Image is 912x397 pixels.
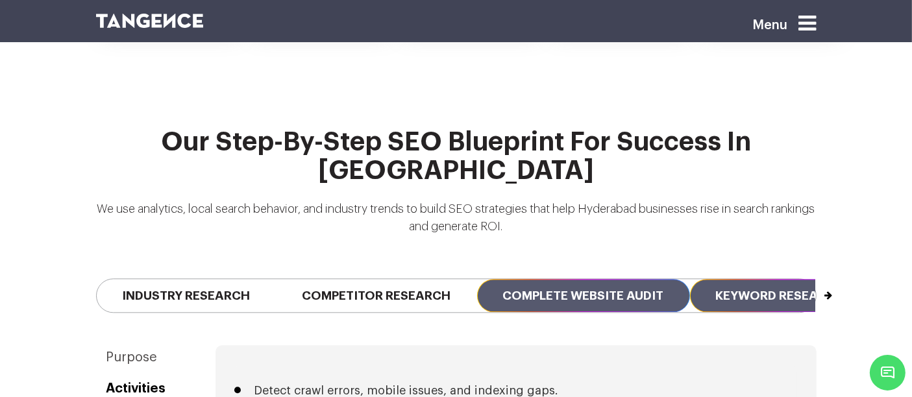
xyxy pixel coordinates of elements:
img: logo SVG [96,14,204,28]
h2: Our Step-by-Step SEO Blueprint for Success in [GEOGRAPHIC_DATA] [96,128,817,200]
span: Competitor Research [277,279,477,312]
span: Complete Website Audit [477,279,690,312]
li: Detect crawl errors, mobile issues, and indexing gaps. [254,384,778,397]
a: Purpose [96,345,177,370]
p: We use analytics, local search behavior, and industry trends to build SEO strategies that help Hy... [96,200,817,246]
span: Chat Widget [870,355,906,391]
span: Keyword Research [690,279,870,312]
span: Industry Research [97,279,277,312]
